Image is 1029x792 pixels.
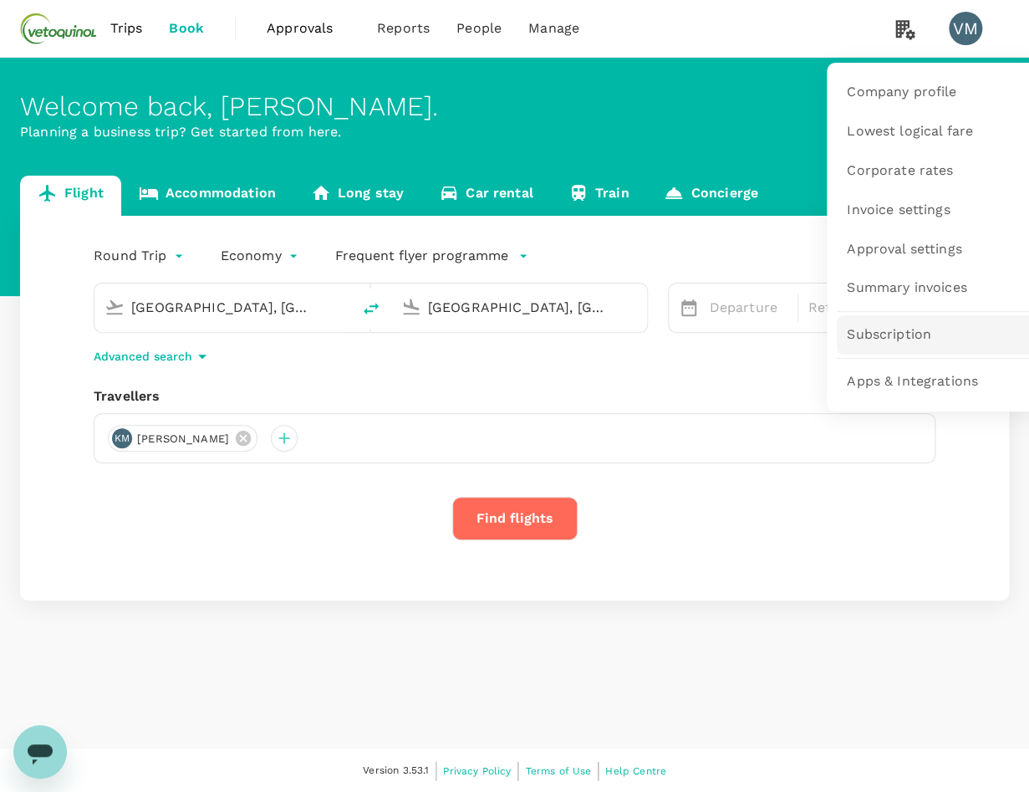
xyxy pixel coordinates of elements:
[293,176,421,216] a: Long stay
[847,372,978,391] span: Apps & Integrations
[20,176,121,216] a: Flight
[528,18,579,38] span: Manage
[13,725,67,779] iframe: Button to launch messaging window
[551,176,647,216] a: Train
[949,12,982,45] div: VM
[847,278,966,298] span: Summary invoices
[335,246,528,266] button: Frequent flyer programme
[267,18,350,38] span: Approvals
[110,18,143,38] span: Trips
[169,18,204,38] span: Book
[421,176,551,216] a: Car rental
[363,763,429,779] span: Version 3.53.1
[847,83,956,102] span: Company profile
[847,240,962,259] span: Approval settings
[108,425,257,452] div: KM[PERSON_NAME]
[605,762,666,780] a: Help Centre
[20,122,1009,142] p: Planning a business trip? Get started from here.
[443,762,511,780] a: Privacy Policy
[131,294,316,320] input: Depart from
[646,176,775,216] a: Concierge
[635,305,639,309] button: Open
[127,431,239,447] span: [PERSON_NAME]
[452,497,578,540] button: Find flights
[443,765,511,777] span: Privacy Policy
[20,10,97,47] img: Vetoquinol Australia Pty Limited
[847,325,931,345] span: Subscription
[94,386,935,406] div: Travellers
[847,122,973,141] span: Lowest logical fare
[808,298,886,318] p: Return
[351,289,391,329] button: delete
[20,91,1009,122] div: Welcome back , [PERSON_NAME] .
[94,346,212,366] button: Advanced search
[525,765,591,777] span: Terms of Use
[221,243,302,269] div: Economy
[112,428,132,448] div: KM
[339,305,343,309] button: Open
[525,762,591,780] a: Terms of Use
[94,243,187,269] div: Round Trip
[847,201,950,220] span: Invoice settings
[709,298,787,318] p: Departure
[847,161,953,181] span: Corporate rates
[121,176,293,216] a: Accommodation
[428,294,613,320] input: Going to
[377,18,430,38] span: Reports
[335,246,508,266] p: Frequent flyer programme
[94,348,192,365] p: Advanced search
[456,18,502,38] span: People
[605,765,666,777] span: Help Centre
